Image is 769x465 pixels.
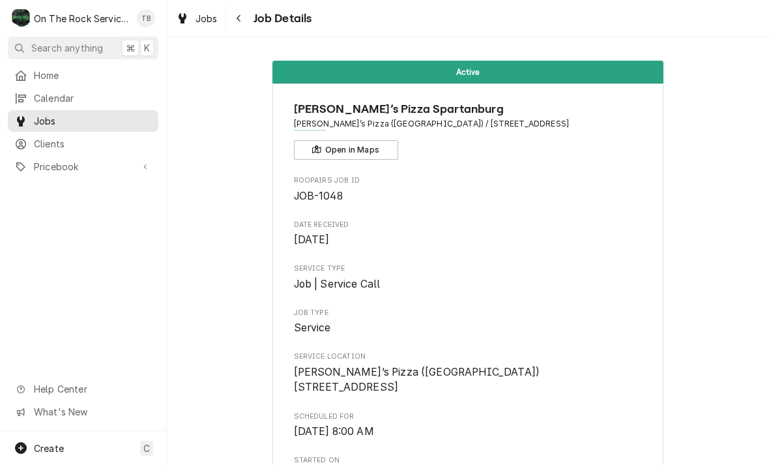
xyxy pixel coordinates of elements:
a: Go to What's New [8,401,158,423]
span: Service Type [294,277,643,292]
div: Job Type [294,308,643,336]
a: Go to Pricebook [8,156,158,177]
span: Job Details [250,10,312,27]
span: Service [294,322,331,334]
span: Scheduled For [294,412,643,422]
div: Todd Brady's Avatar [137,9,155,27]
div: Roopairs Job ID [294,175,643,203]
div: Service Location [294,352,643,395]
span: [PERSON_NAME]’s Pizza ([GEOGRAPHIC_DATA]) [STREET_ADDRESS] [294,366,540,394]
a: Clients [8,133,158,155]
div: On The Rock Services [34,12,130,25]
a: Calendar [8,87,158,109]
button: Navigate back [229,8,250,29]
span: ⌘ [126,41,135,55]
div: Status [272,61,663,83]
span: JOB-1048 [294,190,343,202]
span: Roopairs Job ID [294,175,643,186]
span: Jobs [196,12,218,25]
div: Client Information [294,100,643,160]
span: Job Type [294,308,643,318]
span: Jobs [34,114,152,128]
span: [DATE] 8:00 AM [294,425,374,438]
span: C [143,442,150,455]
div: Service Type [294,263,643,292]
span: Pricebook [34,160,132,173]
span: Clients [34,137,152,151]
span: Create [34,443,64,454]
span: Service Location [294,352,643,362]
span: What's New [34,405,151,419]
span: Job | Service Call [294,278,381,290]
div: TB [137,9,155,27]
span: Service Type [294,263,643,274]
div: O [12,9,30,27]
button: Search anything⌘K [8,37,158,59]
a: Go to Help Center [8,378,158,400]
span: Date Received [294,220,643,230]
a: Jobs [8,110,158,132]
button: Open in Maps [294,140,398,160]
a: Jobs [171,8,223,29]
span: Calendar [34,91,152,105]
span: Date Received [294,232,643,248]
span: Home [34,68,152,82]
span: Roopairs Job ID [294,188,643,204]
a: Home [8,65,158,86]
span: Address [294,118,643,130]
div: Date Received [294,220,643,248]
span: Search anything [31,41,103,55]
span: [DATE] [294,233,330,246]
span: Service Location [294,365,643,395]
span: Active [456,68,480,76]
div: On The Rock Services's Avatar [12,9,30,27]
span: Job Type [294,320,643,336]
div: Scheduled For [294,412,643,440]
span: Name [294,100,643,118]
span: Help Center [34,382,151,396]
span: K [144,41,150,55]
span: Scheduled For [294,424,643,440]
